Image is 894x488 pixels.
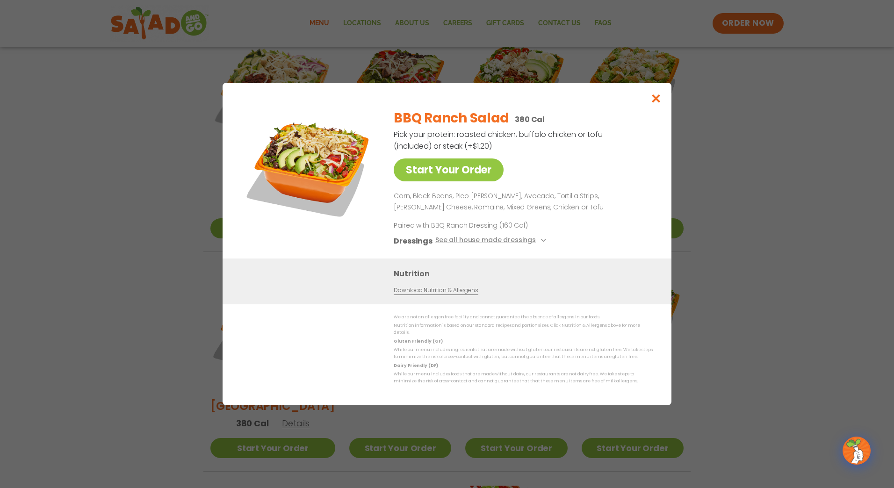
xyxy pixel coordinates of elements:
[244,101,375,232] img: Featured product photo for BBQ Ranch Salad
[394,108,509,128] h2: BBQ Ranch Salad
[394,322,653,337] p: Nutrition information is based on our standard recipes and portion sizes. Click Nutrition & Aller...
[394,158,504,181] a: Start Your Order
[394,235,433,247] h3: Dressings
[394,268,657,280] h3: Nutrition
[394,371,653,385] p: While our menu includes foods that are made without dairy, our restaurants are not dairy free. We...
[394,129,604,152] p: Pick your protein: roasted chicken, buffalo chicken or tofu (included) or steak (+$1.20)
[394,191,649,213] p: Corn, Black Beans, Pico [PERSON_NAME], Avocado, Tortilla Strips, [PERSON_NAME] Cheese, Romaine, M...
[394,221,567,230] p: Paired with BBQ Ranch Dressing (160 Cal)
[515,114,545,125] p: 380 Cal
[394,286,478,295] a: Download Nutrition & Allergens
[844,438,870,464] img: wpChatIcon
[394,314,653,321] p: We are not an allergen free facility and cannot guarantee the absence of allergens in our foods.
[394,363,438,368] strong: Dairy Friendly (DF)
[435,235,549,247] button: See all house made dressings
[394,338,442,344] strong: Gluten Friendly (GF)
[641,83,671,114] button: Close modal
[394,346,653,361] p: While our menu includes ingredients that are made without gluten, our restaurants are not gluten ...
